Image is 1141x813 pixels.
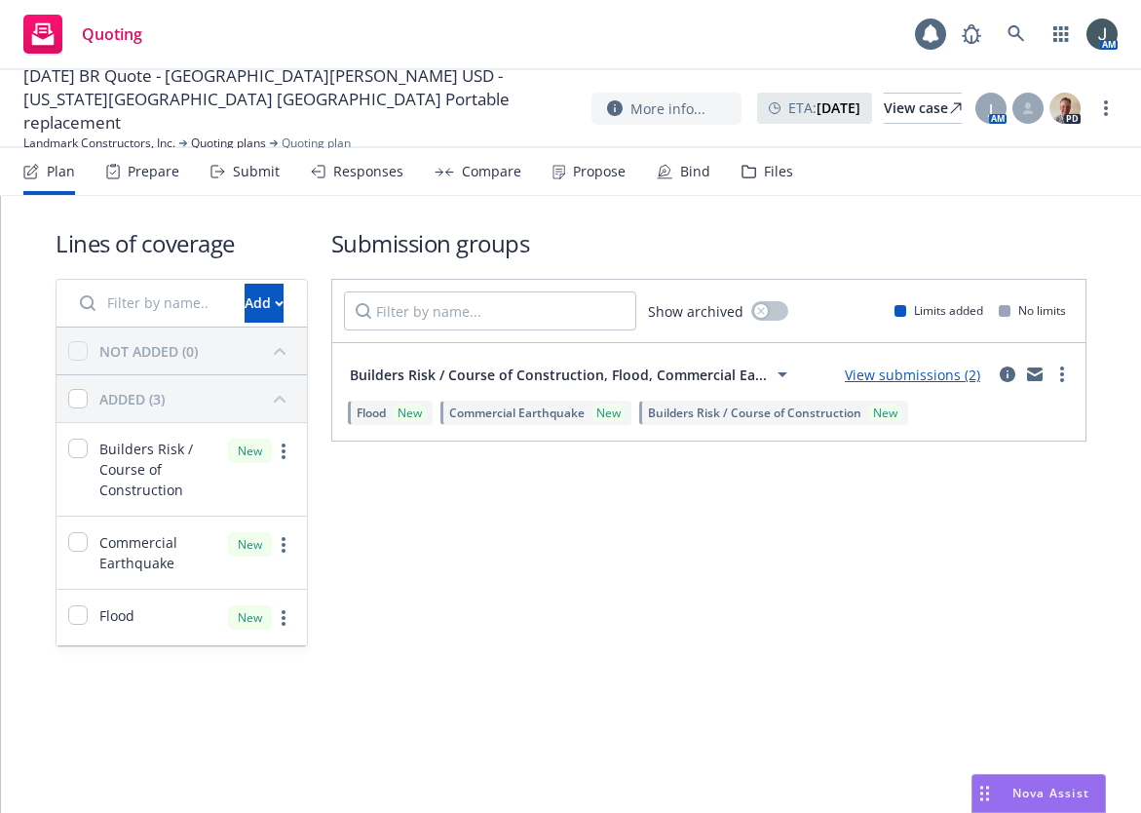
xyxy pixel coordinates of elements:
[996,363,1019,386] a: circleInformation
[331,227,1087,259] h1: Submission groups
[99,605,134,626] span: Flood
[884,93,962,124] a: View case
[228,532,272,557] div: New
[228,439,272,463] div: New
[1086,19,1118,50] img: photo
[16,7,150,61] a: Quoting
[99,335,295,367] button: NOT ADDED (0)
[272,440,295,463] a: more
[884,94,962,123] div: View case
[764,164,793,179] div: Files
[99,439,216,500] span: Builders Risk / Course of Construction
[333,164,403,179] div: Responses
[788,97,860,118] span: ETA :
[56,227,308,259] h1: Lines of coverage
[99,341,198,362] div: NOT ADDED (0)
[245,284,284,323] button: Add
[817,98,860,117] strong: [DATE]
[972,775,997,812] div: Drag to move
[1042,15,1081,54] a: Switch app
[233,164,280,179] div: Submit
[344,291,636,330] input: Filter by name...
[680,164,710,179] div: Bind
[648,301,743,322] span: Show archived
[630,98,705,119] span: More info...
[989,98,993,119] span: J
[999,302,1066,319] div: No limits
[869,405,901,421] div: New
[591,93,742,125] button: More info...
[82,26,142,42] span: Quoting
[99,389,165,409] div: ADDED (3)
[462,164,521,179] div: Compare
[894,302,983,319] div: Limits added
[228,605,272,630] div: New
[394,405,426,421] div: New
[282,135,351,152] span: Quoting plan
[573,164,626,179] div: Propose
[191,135,266,152] a: Quoting plans
[997,15,1036,54] a: Search
[592,405,625,421] div: New
[23,64,576,135] span: [DATE] BR Quote - [GEOGRAPHIC_DATA][PERSON_NAME] USD - [US_STATE][GEOGRAPHIC_DATA] [GEOGRAPHIC_DA...
[449,405,585,421] span: Commercial Earthquake
[648,405,861,421] span: Builders Risk / Course of Construction
[272,533,295,557] a: more
[350,365,767,385] span: Builders Risk / Course of Construction, Flood, Commercial Ea...
[971,774,1106,813] button: Nova Assist
[1049,93,1081,124] img: photo
[1050,363,1074,386] a: more
[344,355,800,394] button: Builders Risk / Course of Construction, Flood, Commercial Ea...
[68,284,233,323] input: Filter by name...
[952,15,991,54] a: Report a Bug
[245,285,284,322] div: Add
[1023,363,1046,386] a: mail
[47,164,75,179] div: Plan
[272,606,295,630] a: more
[128,164,179,179] div: Prepare
[357,405,386,421] span: Flood
[845,366,980,384] a: View submissions (2)
[99,532,216,573] span: Commercial Earthquake
[99,383,295,414] button: ADDED (3)
[1094,97,1118,120] a: more
[23,135,175,152] a: Landmark Constructors, Inc.
[1012,785,1089,801] span: Nova Assist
